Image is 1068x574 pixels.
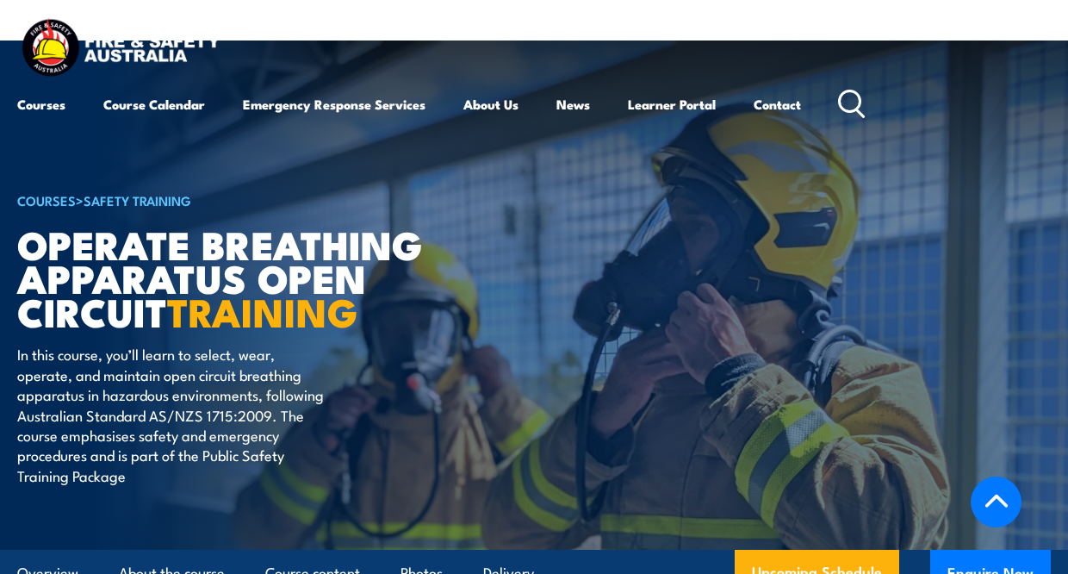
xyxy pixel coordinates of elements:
[17,190,76,209] a: COURSES
[754,84,801,125] a: Contact
[167,281,358,340] strong: TRAINING
[556,84,590,125] a: News
[17,344,332,485] p: In this course, you’ll learn to select, wear, operate, and maintain open circuit breathing appara...
[463,84,518,125] a: About Us
[17,84,65,125] a: Courses
[84,190,191,209] a: Safety Training
[628,84,716,125] a: Learner Portal
[17,190,443,210] h6: >
[243,84,425,125] a: Emergency Response Services
[103,84,205,125] a: Course Calendar
[17,227,443,328] h1: Operate Breathing Apparatus Open Circuit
